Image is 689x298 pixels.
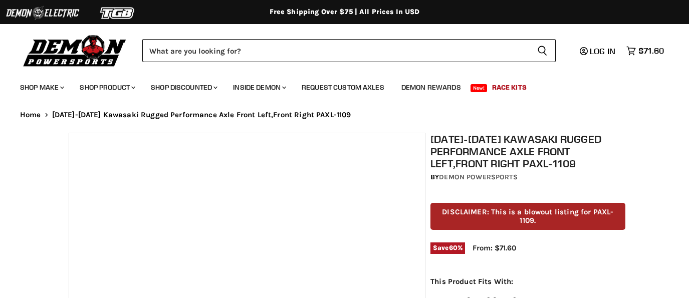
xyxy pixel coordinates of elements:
[142,39,529,62] input: Search
[473,243,516,252] span: From: $71.60
[394,77,469,98] a: Demon Rewards
[575,47,621,56] a: Log in
[80,4,155,23] img: TGB Logo 2
[13,77,70,98] a: Shop Make
[20,33,130,68] img: Demon Powersports
[430,172,625,183] div: by
[142,39,556,62] form: Product
[430,275,625,287] p: This Product Fits With:
[471,84,488,92] span: New!
[638,46,664,56] span: $71.60
[143,77,223,98] a: Shop Discounted
[225,77,292,98] a: Inside Demon
[430,242,465,253] span: Save %
[485,77,534,98] a: Race Kits
[72,77,141,98] a: Shop Product
[439,173,517,181] a: Demon Powersports
[52,111,351,119] span: [DATE]-[DATE] Kawasaki Rugged Performance Axle Front Left,Front Right PAXL-1109
[13,73,661,98] ul: Main menu
[590,46,615,56] span: Log in
[294,77,392,98] a: Request Custom Axles
[430,133,625,170] h1: [DATE]-[DATE] Kawasaki Rugged Performance Axle Front Left,Front Right PAXL-1109
[430,203,625,230] p: DISCLAIMER: This is a blowout listing for PAXL-1109.
[5,4,80,23] img: Demon Electric Logo 2
[20,111,41,119] a: Home
[529,39,556,62] button: Search
[621,44,669,58] a: $71.60
[449,244,457,251] span: 60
